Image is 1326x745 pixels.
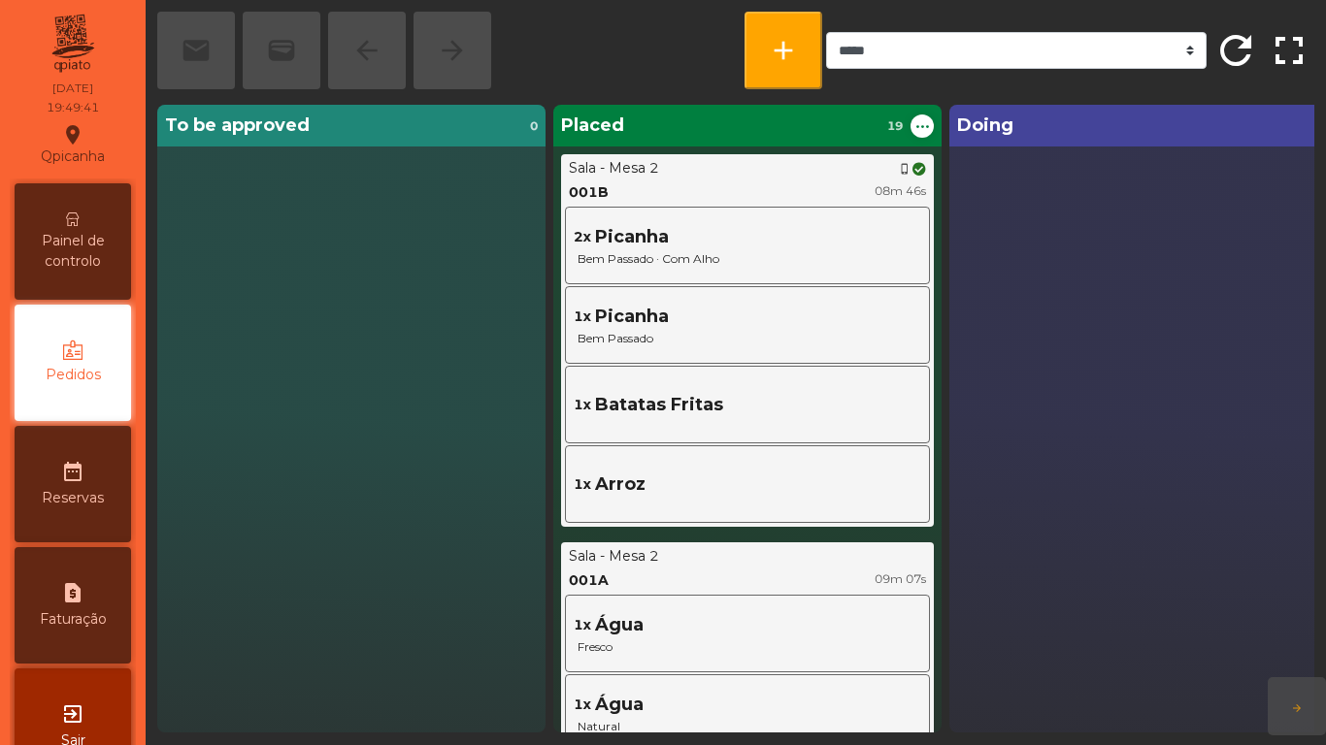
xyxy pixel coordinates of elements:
span: add [768,35,799,66]
span: Água [595,692,644,718]
span: 19 [887,117,903,135]
span: Arroz [595,471,646,498]
span: phone_iphone [899,163,911,175]
span: refresh [1212,27,1259,74]
div: Qpicanha [41,120,105,169]
span: 1x [574,474,591,495]
span: Natural [574,718,921,735]
span: Água [595,612,644,638]
div: [DATE] [52,80,93,97]
button: add [745,12,822,89]
span: Batatas Fritas [595,392,723,418]
span: 1x [574,695,591,715]
span: Picanha [595,304,669,330]
div: Mesa 2 [609,546,659,567]
div: Sala - [569,158,605,178]
div: 19:49:41 [47,99,99,116]
span: 1x [574,395,591,415]
button: ... [911,114,934,138]
div: Sala - [569,546,605,567]
span: 1x [574,615,591,635]
span: fullscreen [1266,27,1312,74]
div: 001B [569,182,609,203]
button: refresh [1210,12,1260,89]
span: 2x [574,227,591,247]
span: Placed [561,113,624,139]
i: location_on [61,123,84,146]
span: Bem Passado · Com Alho [574,250,921,268]
span: Picanha [595,224,669,250]
span: Reservas [42,488,104,508]
span: Faturação [40,609,107,630]
span: To be approved [165,113,310,139]
span: Fresco [574,638,921,656]
span: 0 [530,117,538,135]
img: qpiato [49,10,96,78]
i: date_range [61,460,84,483]
span: Doing [957,113,1013,139]
button: arrow_forward [1268,677,1326,735]
span: 1x [574,307,591,327]
div: 001A [569,570,609,591]
span: 09m 07s [875,571,926,586]
div: Mesa 2 [609,158,659,178]
span: Bem Passado [574,330,921,347]
span: Painel de controlo [19,231,126,272]
i: request_page [61,581,84,604]
button: fullscreen [1265,12,1314,89]
span: Pedidos [46,365,101,385]
i: exit_to_app [61,702,84,726]
span: arrow_forward [1291,702,1303,714]
span: 08m 46s [875,183,926,198]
